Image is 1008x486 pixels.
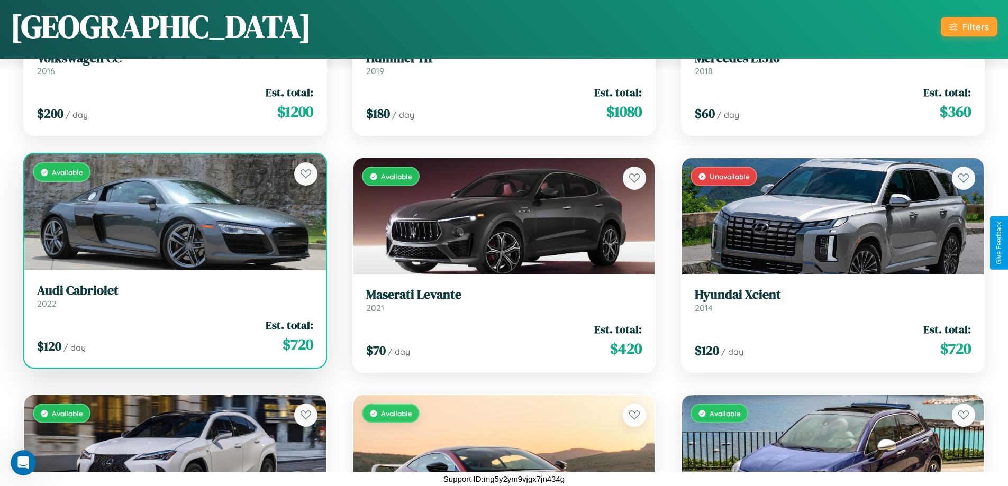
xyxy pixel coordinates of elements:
[995,222,1003,264] div: Give Feedback
[695,342,719,359] span: $ 120
[388,346,410,357] span: / day
[37,337,61,355] span: $ 120
[366,105,390,122] span: $ 180
[37,105,63,122] span: $ 200
[594,322,642,337] span: Est. total:
[52,409,83,418] span: Available
[392,109,414,120] span: / day
[37,283,313,309] a: Audi Cabriolet2022
[923,322,971,337] span: Est. total:
[710,172,750,181] span: Unavailable
[695,51,971,77] a: Mercedes L13162018
[63,342,86,353] span: / day
[710,409,741,418] span: Available
[695,66,713,76] span: 2018
[940,101,971,122] span: $ 360
[962,21,989,32] div: Filters
[366,342,386,359] span: $ 70
[37,66,55,76] span: 2016
[721,346,743,357] span: / day
[695,287,971,313] a: Hyundai Xcient2014
[366,302,384,313] span: 2021
[610,338,642,359] span: $ 420
[37,298,57,309] span: 2022
[695,105,715,122] span: $ 60
[277,101,313,122] span: $ 1200
[695,287,971,302] h3: Hyundai Xcient
[283,334,313,355] span: $ 720
[717,109,739,120] span: / day
[266,85,313,100] span: Est. total:
[606,101,642,122] span: $ 1080
[366,287,642,313] a: Maserati Levante2021
[443,472,565,486] p: Support ID: mg5y2ym9vjgx7jn434g
[381,172,412,181] span: Available
[11,450,36,475] iframe: Intercom live chat
[695,302,713,313] span: 2014
[941,17,997,36] button: Filters
[381,409,412,418] span: Available
[923,85,971,100] span: Est. total:
[66,109,88,120] span: / day
[594,85,642,100] span: Est. total:
[37,283,313,298] h3: Audi Cabriolet
[366,287,642,302] h3: Maserati Levante
[37,51,313,77] a: Volkswagen CC2016
[940,338,971,359] span: $ 720
[266,317,313,333] span: Est. total:
[366,51,642,77] a: Hummer H12019
[366,66,384,76] span: 2019
[52,168,83,177] span: Available
[11,5,311,48] h1: [GEOGRAPHIC_DATA]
